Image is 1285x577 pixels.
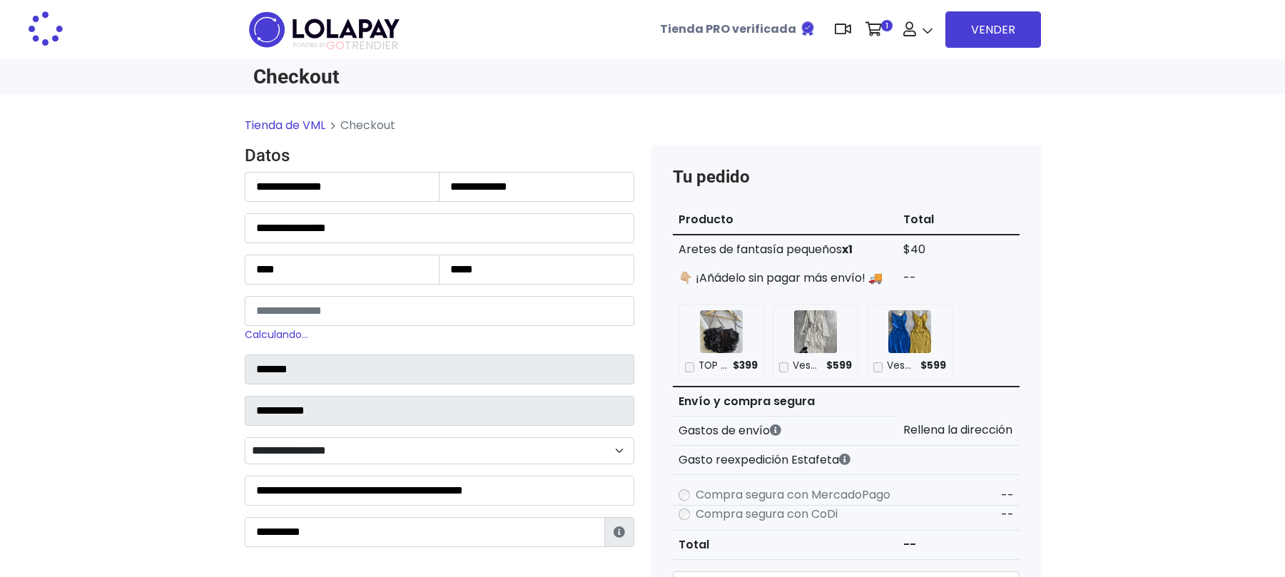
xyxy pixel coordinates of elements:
p: Vestido Zara fresco de tul [793,359,821,373]
img: logo [245,7,404,52]
img: TOP ZARA [700,310,743,353]
span: $399 [733,359,758,373]
i: Estafeta cobra este monto extra por ser un CP de difícil acceso [839,454,850,465]
span: -- [1001,487,1014,504]
span: $599 [826,359,852,373]
strong: x1 [842,241,853,257]
th: Total [898,205,1019,235]
span: POWERED BY [293,41,326,49]
td: 👇🏼 ¡Añádelo sin pagar más envío! 🚚 [673,264,898,292]
td: Aretes de fantasía pequeños [673,235,898,264]
b: Tienda PRO verificada [660,21,796,37]
a: Tienda de VML [245,117,325,133]
label: Compra segura con MercadoPago [696,486,890,504]
label: Compra segura con CoDi [696,506,838,523]
h4: Tu pedido [673,167,1020,188]
th: Gastos de envío [673,416,898,445]
p: Vestido Zara satinado [887,359,915,373]
img: Tienda verificada [799,20,816,37]
li: Checkout [325,117,395,134]
img: Vestido Zara fresco de tul [794,310,837,353]
a: 1 [858,8,896,51]
nav: breadcrumb [245,117,1041,145]
p: TOP ZARA [699,359,728,373]
small: Calculando… [245,327,308,342]
i: Los gastos de envío dependen de códigos postales. ¡Te puedes llevar más productos en un solo envío ! [770,424,781,436]
span: 1 [881,20,893,31]
th: Total [673,530,898,559]
td: Rellena la dirección [898,416,1019,445]
h1: Checkout [253,65,634,88]
td: -- [898,530,1019,559]
th: Gasto reexpedición Estafeta [673,445,898,474]
i: Estafeta lo usará para ponerse en contacto en caso de tener algún problema con el envío [614,526,625,538]
th: Producto [673,205,898,235]
a: VENDER [945,11,1041,48]
span: $599 [920,359,946,373]
td: $40 [898,235,1019,264]
th: Envío y compra segura [673,387,898,417]
span: -- [1001,506,1014,523]
img: Vestido Zara satinado [888,310,931,353]
span: TRENDIER [293,39,398,52]
td: -- [898,264,1019,292]
span: GO [326,37,345,53]
h4: Datos [245,145,634,166]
